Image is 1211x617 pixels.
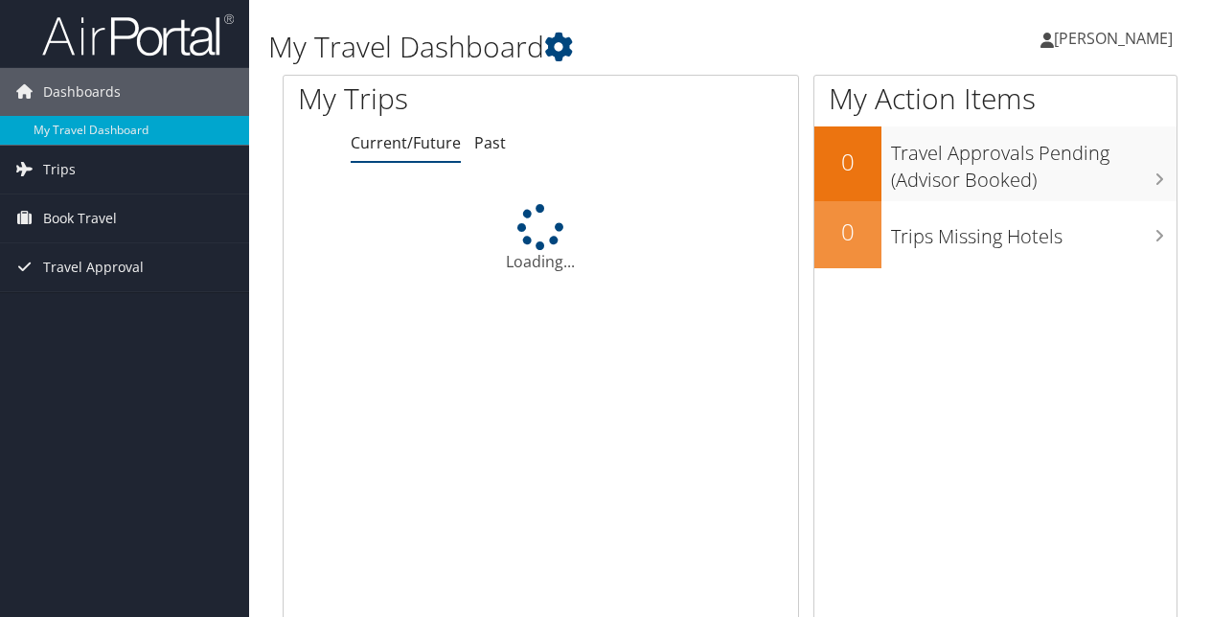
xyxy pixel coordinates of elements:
a: Past [474,132,506,153]
h2: 0 [814,146,881,178]
img: airportal-logo.png [42,12,234,57]
a: Current/Future [351,132,461,153]
h3: Trips Missing Hotels [891,214,1177,250]
h2: 0 [814,216,881,248]
div: Loading... [284,204,798,273]
h1: My Travel Dashboard [268,27,884,67]
span: Trips [43,146,76,194]
h1: My Action Items [814,79,1177,119]
span: Travel Approval [43,243,144,291]
span: [PERSON_NAME] [1054,28,1173,49]
span: Book Travel [43,194,117,242]
a: [PERSON_NAME] [1040,10,1192,67]
a: 0Travel Approvals Pending (Advisor Booked) [814,126,1177,200]
h3: Travel Approvals Pending (Advisor Booked) [891,130,1177,194]
span: Dashboards [43,68,121,116]
h1: My Trips [298,79,569,119]
a: 0Trips Missing Hotels [814,201,1177,268]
